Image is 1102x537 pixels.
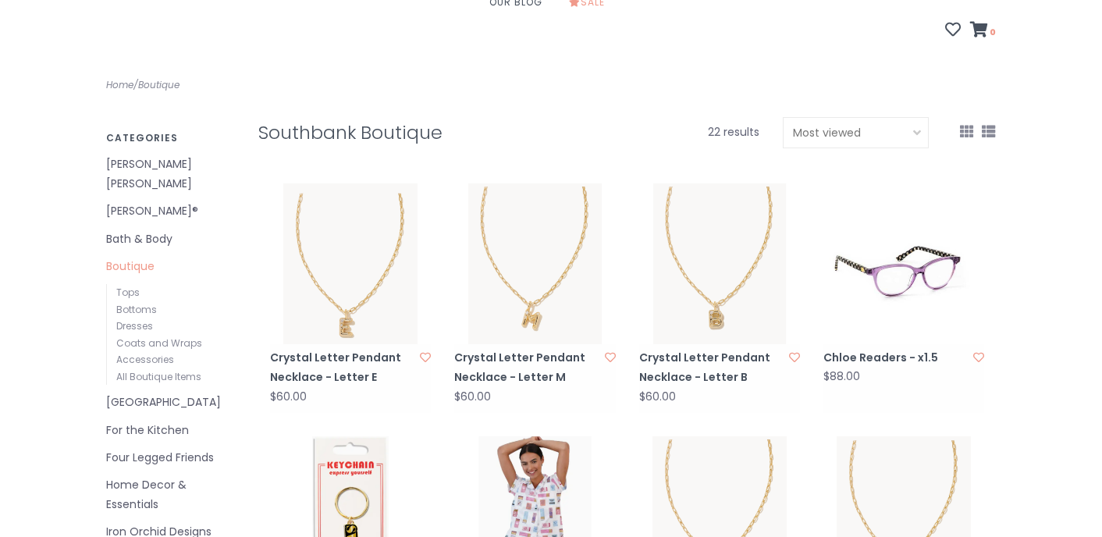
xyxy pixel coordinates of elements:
[116,303,157,316] a: Bottoms
[116,353,174,366] a: Accessories
[258,123,588,143] h1: Southbank Boutique
[639,348,784,387] a: Crystal Letter Pendant Necklace - Letter B
[420,350,431,365] a: Add to wishlist
[454,183,615,344] img: Kendra Scott Crystal Letter Pendant Necklace - Letter M
[106,475,235,514] a: Home Decor & Essentials
[106,201,235,221] a: [PERSON_NAME]®
[823,183,984,344] img: MacKenzie-Childs Chloe Readers - x1.5
[116,370,201,383] a: All Boutique Items
[988,26,996,38] span: 0
[106,133,235,143] h3: Categories
[106,78,133,91] a: Home
[639,183,800,344] img: Kendra Scott Crystal Letter Pendant Necklace - Letter B
[138,78,180,91] a: Boutique
[106,421,235,440] a: For the Kitchen
[270,183,431,344] img: Kendra Scott Crystal Letter Pendant Necklace - Letter E
[106,448,235,468] a: Four Legged Friends
[94,76,551,94] div: /
[970,23,996,39] a: 0
[639,391,676,403] div: $60.00
[454,391,491,403] div: $60.00
[116,319,153,333] a: Dresses
[708,124,759,140] span: 22 results
[454,348,599,387] a: Crystal Letter Pendant Necklace - Letter M
[106,393,235,412] a: [GEOGRAPHIC_DATA]
[605,350,616,365] a: Add to wishlist
[973,350,984,365] a: Add to wishlist
[270,348,415,387] a: Crystal Letter Pendant Necklace - Letter E
[116,336,202,350] a: Coats and Wraps
[789,350,800,365] a: Add to wishlist
[823,348,969,368] a: Chloe Readers - x1.5
[823,371,860,382] div: $88.00
[106,257,235,276] a: Boutique
[116,286,140,299] a: Tops
[106,229,235,249] a: Bath & Body
[270,391,307,403] div: $60.00
[106,155,235,194] a: [PERSON_NAME] [PERSON_NAME]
